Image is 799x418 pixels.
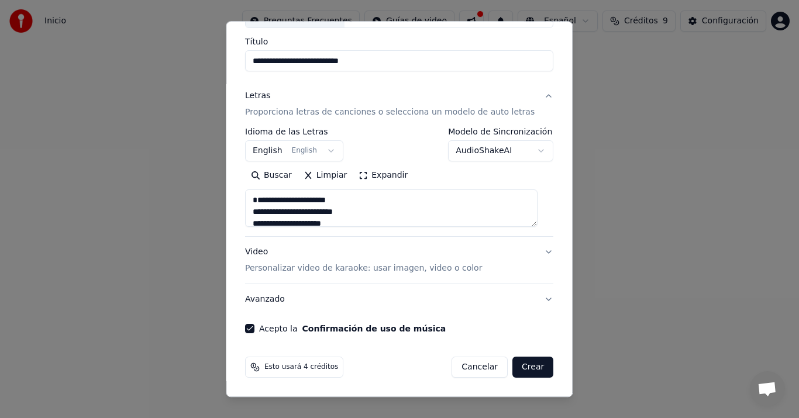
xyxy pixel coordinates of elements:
[452,357,508,378] button: Cancelar
[353,167,414,185] button: Expandir
[245,263,482,275] p: Personalizar video de karaoke: usar imagen, video o color
[245,247,482,275] div: Video
[449,128,554,136] label: Modelo de Sincronización
[245,167,298,185] button: Buscar
[512,357,553,378] button: Crear
[245,285,553,315] button: Avanzado
[264,363,338,372] span: Esto usará 4 créditos
[298,167,353,185] button: Limpiar
[245,81,553,128] button: LetrasProporciona letras de canciones o selecciona un modelo de auto letras
[245,237,553,284] button: VideoPersonalizar video de karaoke: usar imagen, video o color
[245,107,535,119] p: Proporciona letras de canciones o selecciona un modelo de auto letras
[259,325,446,333] label: Acepto la
[245,128,343,136] label: Idioma de las Letras
[302,325,446,333] button: Acepto la
[245,38,553,46] label: Título
[245,91,270,102] div: Letras
[245,128,553,237] div: LetrasProporciona letras de canciones o selecciona un modelo de auto letras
